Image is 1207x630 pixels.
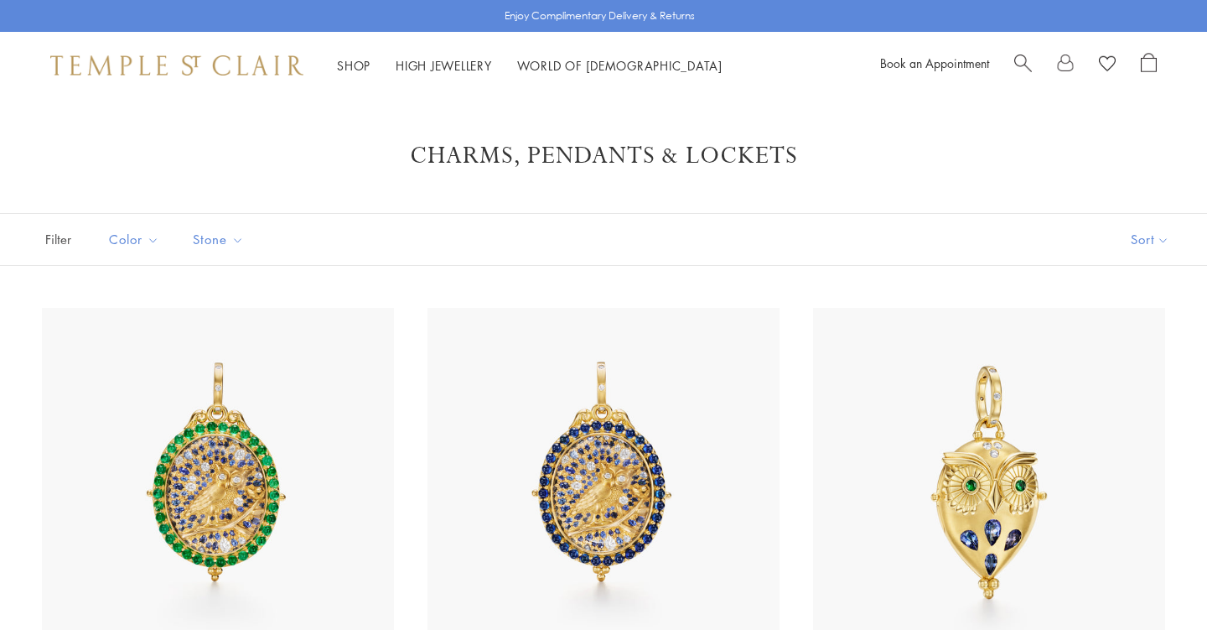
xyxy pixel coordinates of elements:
a: Book an Appointment [880,55,989,71]
span: Stone [184,229,256,250]
button: Color [96,221,172,258]
a: Search [1014,53,1032,78]
h1: Charms, Pendants & Lockets [67,141,1140,171]
img: Temple St. Clair [50,55,303,75]
a: ShopShop [337,57,370,74]
a: View Wishlist [1099,53,1116,78]
button: Stone [180,221,256,258]
a: World of [DEMOGRAPHIC_DATA]World of [DEMOGRAPHIC_DATA] [517,57,723,74]
a: Open Shopping Bag [1141,53,1157,78]
span: Color [101,229,172,250]
nav: Main navigation [337,55,723,76]
p: Enjoy Complimentary Delivery & Returns [505,8,695,24]
a: High JewelleryHigh Jewellery [396,57,492,74]
button: Show sort by [1093,214,1207,265]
